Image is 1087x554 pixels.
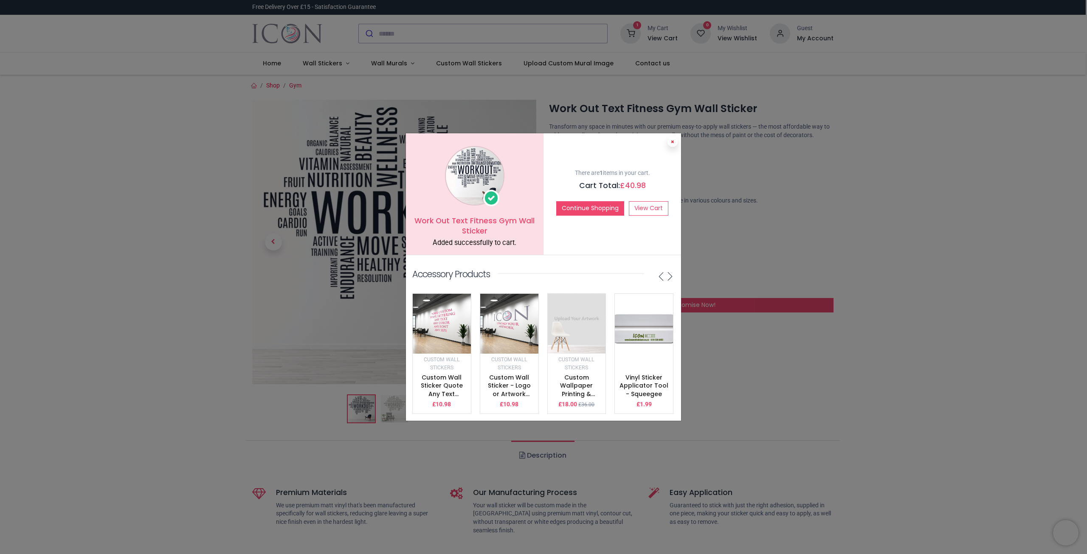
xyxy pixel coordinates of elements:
a: Custom Wall Sticker - Logo or Artwork Printing - Upload your design [488,373,531,423]
a: Custom Wallpaper Printing & Custom Wall Murals [557,373,597,415]
span: 10.98 [436,401,451,408]
a: Custom Wall Sticker Quote Any Text & Colour - Vinyl Lettering [417,373,466,415]
span: 10.98 [503,401,518,408]
a: Custom Wall Stickers [558,356,594,371]
button: Continue Shopping [556,201,624,216]
p: £ [636,400,652,409]
small: Custom Wall Stickers [558,357,594,371]
p: £ [432,400,451,409]
a: Vinyl Sticker Applicator Tool - Squeegee [620,373,668,398]
img: image_512 [548,294,606,354]
span: 36.00 [581,402,594,408]
span: 18.00 [562,401,577,408]
img: image_512 [480,294,538,354]
small: Custom Wall Stickers [491,357,527,371]
h5: Work Out Text Fitness Gym Wall Sticker [412,216,537,236]
p: £ [558,400,577,409]
b: 1 [600,169,603,176]
a: Custom Wall Stickers [491,356,527,371]
small: £ [578,401,594,408]
span: £ [620,180,646,191]
div: Added successfully to cart. [412,238,537,248]
img: image_512 [615,294,673,362]
span: 40.98 [625,180,646,191]
span: 1.99 [640,401,652,408]
img: image_512 [413,294,471,354]
h5: Cart Total: [550,180,675,191]
img: image_1024 [445,146,504,205]
p: Accessory Products [412,268,490,280]
p: £ [500,400,518,409]
a: View Cart [629,201,668,216]
small: Custom Wall Stickers [424,357,460,371]
p: There are items in your cart. [550,169,675,177]
a: Custom Wall Stickers [424,356,460,371]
